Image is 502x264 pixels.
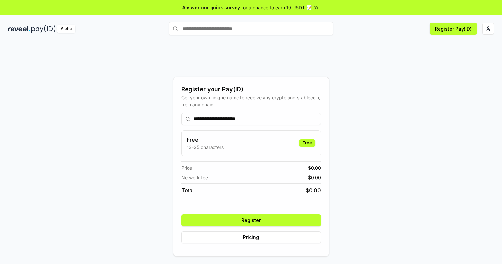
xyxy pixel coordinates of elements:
[241,4,312,11] span: for a chance to earn 10 USDT 📝
[31,25,56,33] img: pay_id
[181,85,321,94] div: Register your Pay(ID)
[181,94,321,108] div: Get your own unique name to receive any crypto and stablecoin, from any chain
[187,136,224,144] h3: Free
[308,164,321,171] span: $ 0.00
[181,174,208,181] span: Network fee
[181,164,192,171] span: Price
[181,186,194,194] span: Total
[430,23,477,35] button: Register Pay(ID)
[299,139,315,147] div: Free
[57,25,75,33] div: Alpha
[182,4,240,11] span: Answer our quick survey
[181,231,321,243] button: Pricing
[308,174,321,181] span: $ 0.00
[306,186,321,194] span: $ 0.00
[181,214,321,226] button: Register
[8,25,30,33] img: reveel_dark
[187,144,224,151] p: 13-25 characters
